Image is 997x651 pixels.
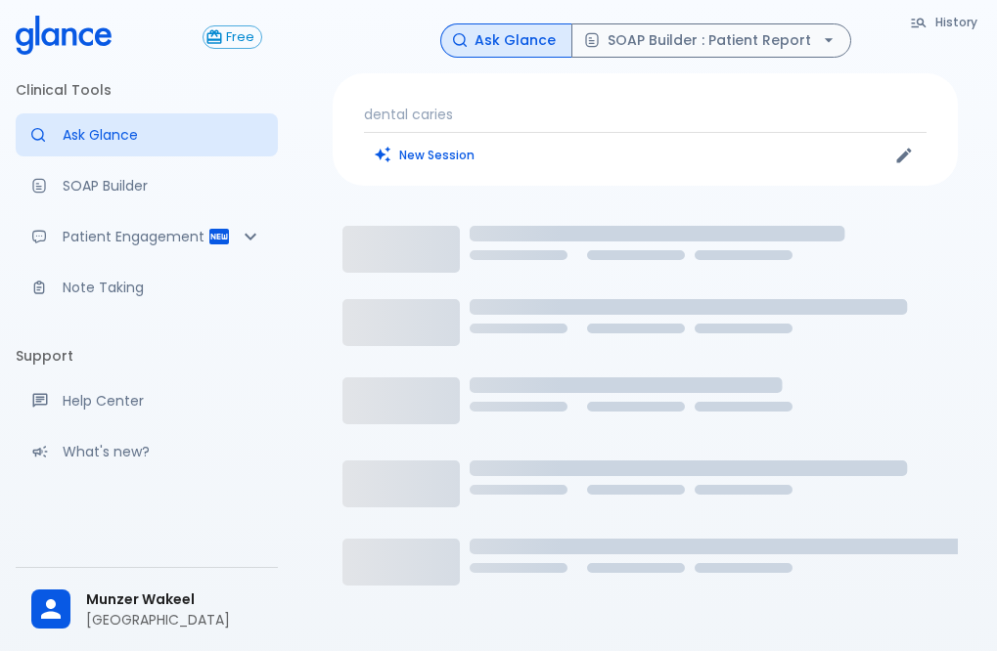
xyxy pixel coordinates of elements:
span: Munzer Wakeel [86,589,262,610]
div: Patient Reports & Referrals [16,215,278,258]
p: dental caries [364,105,927,124]
button: SOAP Builder : Patient Report [571,23,851,58]
button: Ask Glance [440,23,572,58]
li: Clinical Tools [16,66,278,113]
button: History [900,8,989,36]
li: Settings [16,497,278,543]
p: Ask Glance [63,125,262,145]
a: Advanced note-taking [16,266,278,309]
a: Get help from our support team [16,379,278,422]
p: What's new? [63,442,262,461]
a: Click to view or change your subscription [203,25,278,49]
div: Recent updates and feature releases [16,430,278,473]
li: Support [16,332,278,379]
p: Patient Engagement [63,227,207,246]
p: SOAP Builder [63,176,262,195]
div: Munzer Wakeel[GEOGRAPHIC_DATA] [16,576,278,643]
button: Free [203,25,262,49]
a: Moramiz: Find ICD10AM codes instantly [16,113,278,156]
a: Docugen: Compose a clinical documentation in seconds [16,164,278,207]
p: Help Center [63,391,262,411]
p: [GEOGRAPHIC_DATA] [86,610,262,629]
button: Clears all inputs and results. [364,141,486,169]
span: Free [219,30,261,45]
p: Note Taking [63,278,262,297]
button: Edit [889,141,919,170]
